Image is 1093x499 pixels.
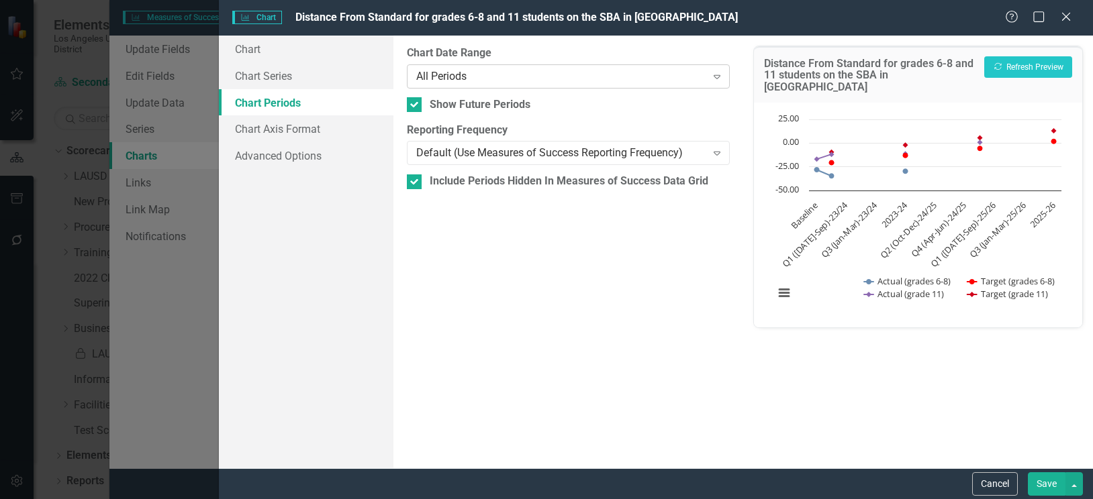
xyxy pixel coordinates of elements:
a: Chart Series [219,62,393,89]
svg: Interactive chart [767,113,1068,314]
path: 2024-25, 5.5. Target (grade 11). [978,135,983,140]
text: -25.00 [775,160,799,172]
path: Baseline, -28.1. Actual (grades 6-8). [814,167,820,172]
text: 0.00 [783,135,799,148]
text: -50.00 [775,183,799,195]
label: Chart Date Range [407,46,730,61]
text: Q1 ([DATE]-Sep)-25/26 [929,199,999,270]
path: 2025-26, 13. Target (grade 11). [1051,128,1057,133]
text: Q4 (Apr-Jun)-24/25 [908,199,969,260]
path: 2022-23, -20.6. Target (grades 6-8). [829,160,835,165]
a: Chart [219,36,393,62]
path: Baseline, -17. Actual (grade 11). [814,156,820,162]
div: Chart. Highcharts interactive chart. [767,113,1069,314]
div: Default (Use Measures of Success Reporting Frequency) [416,146,706,161]
path: 2024-25, 0.74. Actual (grade 11). [978,140,983,145]
text: 25.00 [778,112,799,124]
div: Show Future Periods [430,97,530,113]
text: 2025-26 [1027,199,1057,229]
path: 2023-24, -11.3. Actual (grade 11). [903,151,908,156]
path: 2023-24, -2. Target (grade 11). [903,142,908,148]
text: Q1 ([DATE]-Sep)-23/24 [779,199,850,269]
path: 2024-25, -5.6. Target (grades 6-8). [978,146,983,151]
button: Save [1028,472,1065,496]
div: All Periods [416,68,706,84]
path: 2023-24, -29.6. Actual (grades 6-8). [903,168,908,174]
button: Show Actual (grades 6-8) [864,275,952,287]
a: Chart Periods [219,89,393,116]
text: 2023-24 [879,199,910,229]
button: Show Actual (grade 11) [864,288,945,300]
text: Q2 (Oct-Dec)-24/25 [877,199,939,261]
button: Refresh Preview [984,56,1072,78]
text: Q3 (Jan-Mar)-23/24 [818,199,880,260]
text: Q3 (Jan-Mar)-25/26 [967,199,1028,260]
text: Baseline [788,199,820,231]
path: 2022-23, -11.9. Actual (grade 11). [829,152,835,157]
span: Distance From Standard for grades 6-8 and 11 students on the SBA in [GEOGRAPHIC_DATA] [295,11,738,23]
div: Include Periods Hidden In Measures of Success Data Grid [430,174,708,189]
path: 2022-23, -34.6. Actual (grades 6-8). [829,173,835,178]
h3: Distance From Standard for grades 6-8 and 11 students on the SBA in [GEOGRAPHIC_DATA] [764,58,978,93]
button: Cancel [972,472,1018,496]
button: Show Target (grade 11) [967,288,1049,300]
button: View chart menu, Chart [775,284,794,302]
span: Chart [232,11,282,24]
a: Advanced Options [219,142,393,169]
label: Reporting Frequency [407,123,730,138]
button: Show Target (grades 6-8) [967,275,1056,287]
path: 2023-24, -13.1. Target (grades 6-8). [903,152,908,158]
a: Chart Axis Format [219,115,393,142]
path: 2025-26, 1.9. Target (grades 6-8). [1051,138,1057,144]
